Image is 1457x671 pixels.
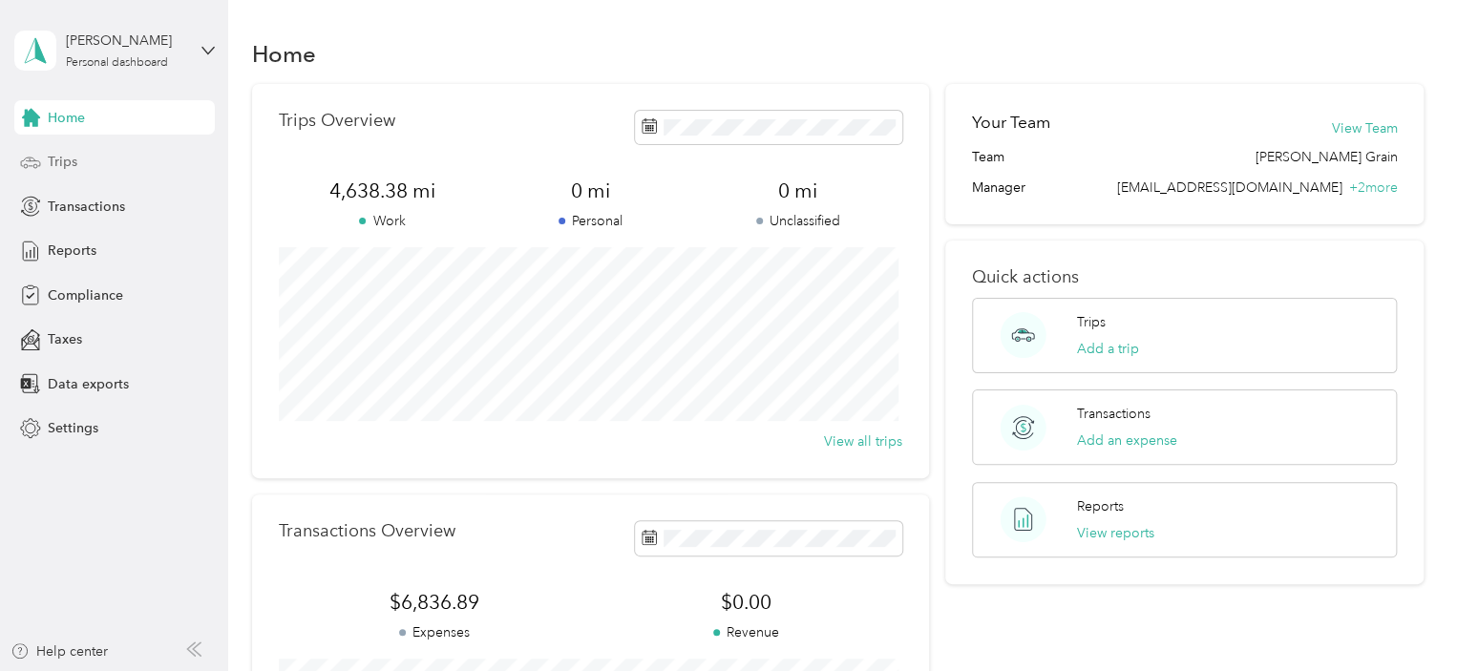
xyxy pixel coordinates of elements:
span: Settings [48,418,98,438]
p: Revenue [590,622,901,642]
h1: Home [252,44,316,64]
p: Reports [1077,496,1124,516]
div: Personal dashboard [66,57,168,69]
span: 0 mi [694,178,902,204]
button: View all trips [824,431,902,451]
div: [PERSON_NAME] [66,31,185,51]
span: 0 mi [486,178,694,204]
p: Trips Overview [279,111,395,131]
span: Compliance [48,285,123,305]
span: $0.00 [590,589,901,616]
span: [EMAIL_ADDRESS][DOMAIN_NAME] [1116,179,1341,196]
p: Transactions [1077,404,1151,424]
span: Trips [48,152,77,172]
p: Work [279,211,487,231]
span: Transactions [48,197,125,217]
span: Home [48,108,85,128]
span: Manager [972,178,1025,198]
p: Unclassified [694,211,902,231]
span: 4,638.38 mi [279,178,487,204]
p: Transactions Overview [279,521,455,541]
span: + 2 more [1348,179,1397,196]
button: Add an expense [1077,430,1177,451]
span: Taxes [48,329,82,349]
p: Trips [1077,312,1106,332]
span: Reports [48,241,96,261]
p: Personal [486,211,694,231]
button: View Team [1331,118,1397,138]
span: [PERSON_NAME] Grain [1255,147,1397,167]
button: View reports [1077,523,1154,543]
button: Add a trip [1077,339,1139,359]
iframe: Everlance-gr Chat Button Frame [1350,564,1457,671]
h2: Your Team [972,111,1050,135]
p: Expenses [279,622,590,642]
span: $6,836.89 [279,589,590,616]
button: Help center [11,641,108,661]
span: Team [972,147,1004,167]
p: Quick actions [972,267,1397,287]
span: Data exports [48,374,129,394]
